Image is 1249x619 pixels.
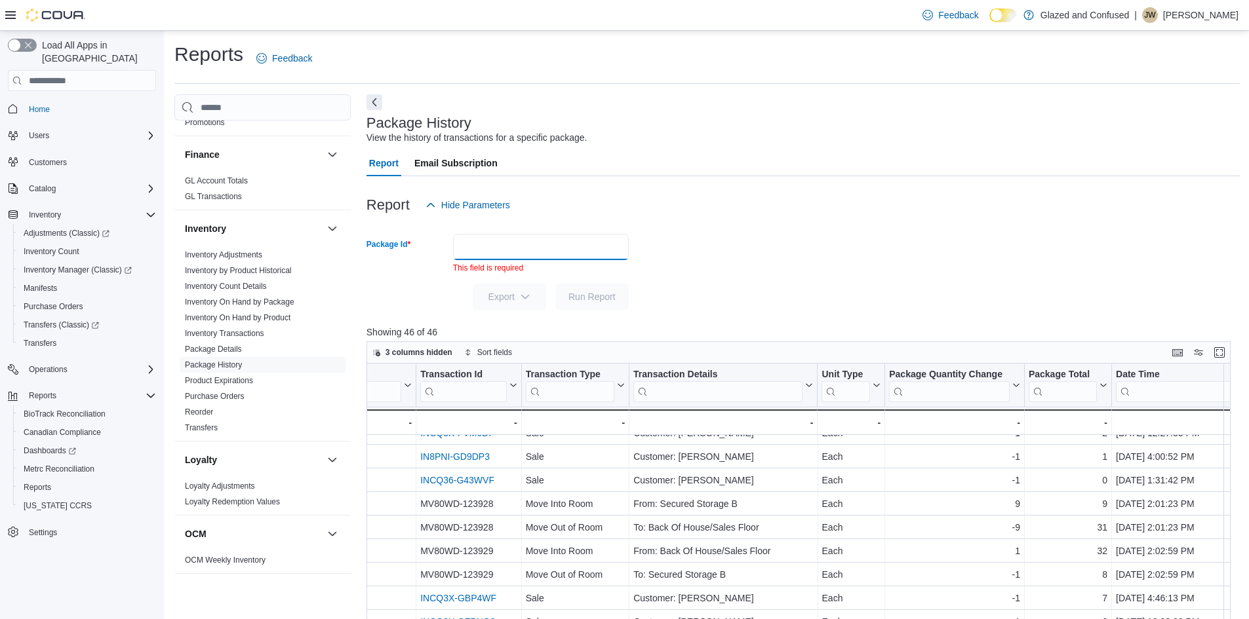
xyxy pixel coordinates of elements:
div: - [822,415,881,430]
button: Finance [185,148,322,161]
button: Hide Parameters [420,192,515,218]
span: Reorder [185,407,213,417]
button: Users [3,126,161,145]
div: MV80WD-123929 [420,543,517,559]
div: 1 [1029,449,1107,464]
span: Package Details [185,344,242,354]
span: Reports [24,388,156,403]
a: Home [24,102,55,117]
a: Transfers [18,335,62,351]
button: Transfers [13,334,161,352]
div: 7 [1029,590,1107,606]
div: Each [822,590,881,606]
button: Package Quantity Change [889,369,1020,402]
button: Keyboard shortcuts [1170,345,1185,360]
button: Pricing [325,584,340,600]
h3: Loyalty [185,453,217,466]
div: 0 [1029,472,1107,488]
a: Inventory Transactions [185,329,264,338]
span: Hide Parameters [441,198,510,212]
a: Inventory Manager (Classic) [13,261,161,279]
a: Metrc Reconciliation [18,461,100,477]
button: Inventory [185,222,322,235]
div: From: Back Of House/Sales Floor [633,543,813,559]
span: Report [369,150,399,176]
span: Transfers [18,335,156,351]
button: Purchase Orders [13,297,161,316]
button: Users [24,128,54,143]
span: Purchase Orders [185,391,245,402]
button: Display options [1191,345,1206,360]
button: Reports [3,386,161,405]
a: Feedback [251,45,317,71]
a: Adjustments (Classic) [13,224,161,242]
div: Package Total [1029,369,1097,402]
span: OCM Weekly Inventory [185,555,266,565]
span: Dashboards [18,443,156,459]
div: Package Quantity Change [889,369,1010,402]
button: Catalog [3,179,161,198]
button: Inventory [325,221,340,236]
button: BioTrack Reconciliation [13,405,161,423]
button: Home [3,99,161,118]
div: Customer: [PERSON_NAME] [633,449,813,464]
div: MV80WD-123928 [420,519,517,535]
a: OCM Weekly Inventory [185,555,266,565]
span: Transfers (Classic) [24,320,99,330]
div: MV80WD-123928 [420,496,517,512]
label: Package Id [367,239,410,250]
span: Manifests [24,283,57,293]
h3: Finance [185,148,220,161]
button: Loyalty [325,452,340,468]
div: From: Secured Storage B [633,496,813,512]
span: Feedback [938,9,978,22]
span: Inventory [24,207,156,223]
button: Reports [24,388,62,403]
button: OCM [325,526,340,542]
span: Washington CCRS [18,498,156,514]
span: JW [1144,7,1155,23]
div: Location [242,369,401,402]
span: Transfers (Classic) [18,317,156,333]
span: Catalog [24,181,156,197]
span: Reports [18,479,156,495]
span: 3 columns hidden [386,347,452,358]
button: Inventory [3,206,161,224]
div: Sale [525,472,624,488]
span: Users [29,130,49,141]
div: -1 [889,472,1020,488]
div: Each [822,472,881,488]
span: Operations [29,364,68,375]
div: [STREET_ADDRESS] [242,472,412,488]
a: Package History [185,360,242,369]
h3: Inventory [185,222,226,235]
div: Transaction Id URL [420,369,507,402]
span: Catalog [29,183,56,194]
a: Adjustments (Classic) [18,225,115,241]
button: Transaction Details [633,369,813,402]
span: Run Report [568,290,616,303]
div: Move Into Room [525,496,624,512]
span: Inventory Manager (Classic) [24,265,132,275]
p: Showing 46 of 46 [367,326,1240,339]
button: Unit Type [822,369,881,402]
p: Glazed and Confused [1041,7,1129,23]
a: [US_STATE] CCRS [18,498,97,514]
a: Reports [18,479,56,495]
div: [STREET_ADDRESS] [242,590,412,606]
button: Reports [13,478,161,497]
button: Operations [3,360,161,379]
div: Customer: [PERSON_NAME] [633,590,813,606]
span: Inventory Count Details [185,281,267,291]
div: Move Out of Room [525,519,624,535]
div: Transaction Type [525,369,614,381]
a: INCQ36-G43WVF [420,475,494,485]
a: GL Account Totals [185,176,248,185]
a: Inventory On Hand by Package [185,297,294,307]
p: | [1134,7,1137,23]
div: Customer: [PERSON_NAME] [633,472,813,488]
div: Each [822,543,881,559]
span: Customers [24,154,156,170]
button: Catalog [24,181,61,197]
button: Run Report [555,284,629,310]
